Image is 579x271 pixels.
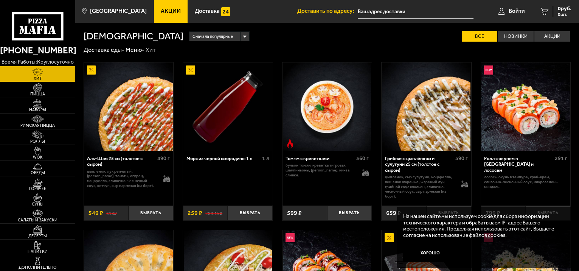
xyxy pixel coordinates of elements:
[88,210,103,216] span: 549 ₽
[283,62,372,151] a: Острое блюдоТом ям с креветками
[87,156,155,167] div: Аль-Шам 25 см (толстое с сыром)
[484,156,553,173] div: Ролл с окунем в [GEOGRAPHIC_DATA] и лососем
[403,244,458,262] button: Хорошо
[87,169,157,188] p: цыпленок, лук репчатый, [PERSON_NAME], томаты, огурец, моцарелла, сливочно-чесночный соус, кетчуп...
[262,155,269,162] span: 1 л
[382,62,471,151] img: Грибная с цыплёнком и сулугуни 25 см (толстое с сыром)
[386,210,401,216] span: 659 ₽
[188,210,202,216] span: 259 ₽
[183,62,273,151] a: АкционныйМорс из черной смородины 1 л
[90,8,147,14] span: [GEOGRAPHIC_DATA]
[221,7,230,16] img: 15daf4d41897b9f0e9f617042186c801.svg
[146,46,156,54] div: Хит
[84,31,183,41] h1: [DEMOGRAPHIC_DATA]
[205,210,222,216] s: 289.15 ₽
[385,175,455,199] p: цыпленок, сыр сулугуни, моцарелла, вешенки жареные, жареный лук, грибной соус Жюльен, сливочно-че...
[287,210,302,216] span: 599 ₽
[526,206,570,220] button: Выбрать
[84,62,173,151] img: Аль-Шам 25 см (толстое с сыром)
[358,5,473,19] input: Ваш адрес доставки
[84,62,174,151] a: АкционныйАль-Шам 25 см (толстое с сыром)
[286,156,354,161] div: Том ям с креветками
[106,210,117,216] s: 618 ₽
[192,31,233,42] span: Сначала популярные
[184,62,272,151] img: Морс из черной смородины 1 л
[484,175,567,189] p: лосось, окунь в темпуре, краб-крем, сливочно-чесночный соус, микрозелень, миндаль.
[481,62,570,151] img: Ролл с окунем в темпуре и лососем
[455,155,468,162] span: 590 г
[84,46,124,53] a: Доставка еды-
[195,8,220,14] span: Доставка
[186,156,260,161] div: Морс из черной смородины 1 л
[129,206,173,220] button: Выбрать
[228,206,272,220] button: Выбрать
[87,65,96,75] img: Акционный
[385,156,453,173] div: Грибная с цыплёнком и сулугуни 25 см (толстое с сыром)
[385,233,394,242] img: Акционный
[297,8,358,14] span: Доставить по адресу:
[126,46,144,53] a: Меню-
[509,8,525,14] span: Войти
[484,65,493,75] img: Новинка
[283,62,371,151] img: Том ям с креветками
[286,139,295,148] img: Острое блюдо
[462,31,497,42] label: Все
[498,31,534,42] label: Новинки
[356,155,369,162] span: 360 г
[186,65,195,75] img: Акционный
[327,206,372,220] button: Выбрать
[558,12,571,17] span: 0 шт.
[481,62,571,151] a: НовинкаРолл с окунем в темпуре и лососем
[286,163,355,178] p: бульон том ям, креветка тигровая, шампиньоны, [PERSON_NAME], кинза, сливки.
[555,155,567,162] span: 291 г
[558,6,571,11] span: 0 руб.
[161,8,181,14] span: Акции
[403,213,560,238] p: На нашем сайте мы используем cookie для сбора информации технического характера и обрабатываем IP...
[427,206,471,220] button: Выбрать
[286,233,295,242] img: Новинка
[157,155,170,162] span: 490 г
[534,31,570,42] label: Акции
